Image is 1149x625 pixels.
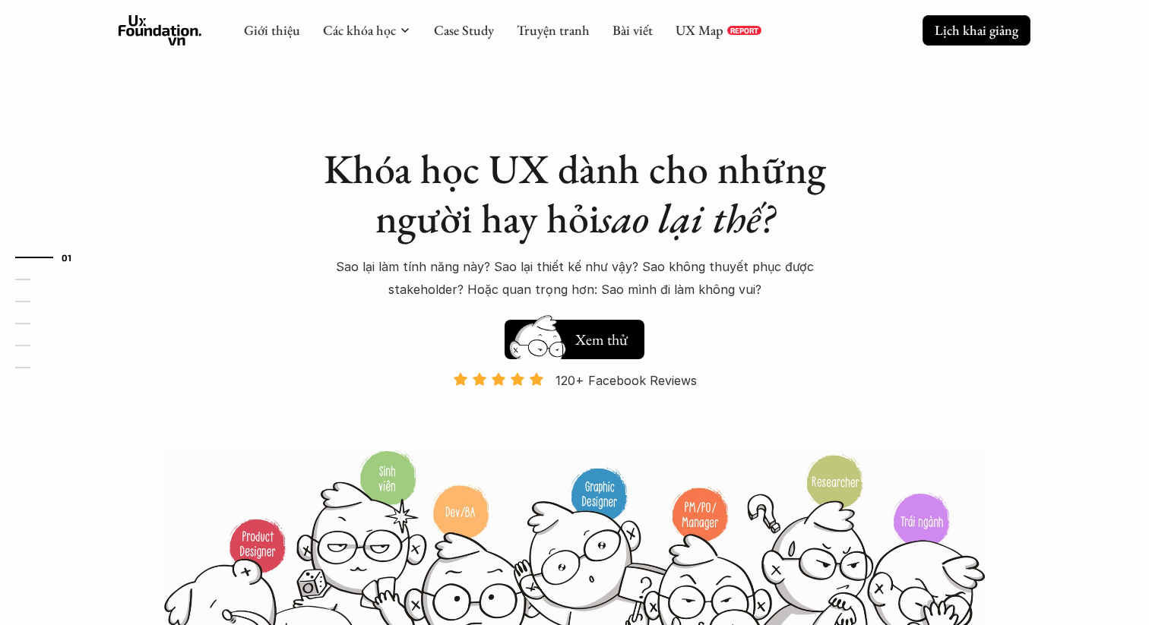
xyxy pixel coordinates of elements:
[309,255,840,301] p: Sao lại làm tính năng này? Sao lại thiết kế như vậy? Sao không thuyết phục được stakeholder? Hoặc...
[439,371,710,448] a: 120+ Facebook Reviews
[62,252,72,263] strong: 01
[923,15,1030,45] a: Lịch khai giảng
[556,369,697,392] p: 120+ Facebook Reviews
[244,21,300,39] a: Giới thiệu
[434,21,494,39] a: Case Study
[730,26,758,35] p: REPORT
[676,21,723,39] a: UX Map
[600,191,774,245] em: sao lại thế?
[323,21,396,39] a: Các khóa học
[935,21,1018,39] p: Lịch khai giảng
[517,21,590,39] a: Truyện tranh
[573,329,629,350] h5: Xem thử
[612,21,653,39] a: Bài viết
[309,144,840,243] h1: Khóa học UX dành cho những người hay hỏi
[15,248,87,267] a: 01
[727,26,761,35] a: REPORT
[505,312,644,359] a: Xem thử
